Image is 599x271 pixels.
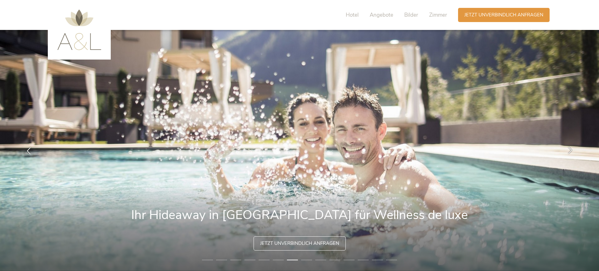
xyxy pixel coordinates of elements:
span: Bilder [404,11,418,19]
span: Hotel [346,11,359,19]
span: Angebote [370,11,393,19]
span: Jetzt unverbindlich anfragen [260,240,339,247]
span: Zimmer [429,11,447,19]
span: Jetzt unverbindlich anfragen [464,12,543,18]
img: AMONTI & LUNARIS Wellnessresort [57,9,101,50]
